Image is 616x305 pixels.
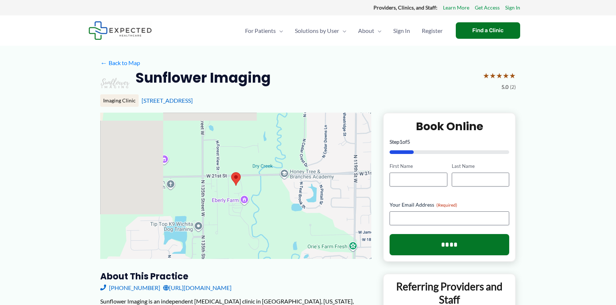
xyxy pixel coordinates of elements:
p: Step of [390,139,509,144]
a: Learn More [443,3,469,12]
label: Your Email Address [390,201,509,208]
a: For PatientsMenu Toggle [239,18,289,44]
h2: Book Online [390,119,509,133]
span: Menu Toggle [276,18,283,44]
nav: Primary Site Navigation [239,18,448,44]
a: AboutMenu Toggle [352,18,387,44]
label: First Name [390,163,447,170]
h2: Sunflower Imaging [135,69,271,87]
a: ←Back to Map [100,57,140,68]
h3: About this practice [100,271,371,282]
a: Find a Clinic [456,22,520,39]
span: 1 [399,139,402,145]
span: ★ [509,69,516,82]
a: [URL][DOMAIN_NAME] [163,282,232,293]
span: ★ [489,69,496,82]
label: Last Name [452,163,509,170]
a: Solutions by UserMenu Toggle [289,18,352,44]
span: ★ [483,69,489,82]
img: Expected Healthcare Logo - side, dark font, small [89,21,152,40]
a: Sign In [505,3,520,12]
a: Get Access [475,3,500,12]
span: Menu Toggle [339,18,346,44]
span: ★ [503,69,509,82]
strong: Providers, Clinics, and Staff: [373,4,437,11]
span: Sign In [393,18,410,44]
span: About [358,18,374,44]
a: Sign In [387,18,416,44]
a: [PHONE_NUMBER] [100,282,160,293]
span: ← [100,59,107,66]
span: For Patients [245,18,276,44]
a: [STREET_ADDRESS] [142,97,193,104]
span: Register [422,18,443,44]
span: (Required) [436,202,457,208]
span: (2) [510,82,516,92]
a: Register [416,18,448,44]
span: 5 [407,139,410,145]
span: Menu Toggle [374,18,382,44]
div: Imaging Clinic [100,94,139,107]
span: Solutions by User [295,18,339,44]
span: ★ [496,69,503,82]
span: 5.0 [502,82,508,92]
